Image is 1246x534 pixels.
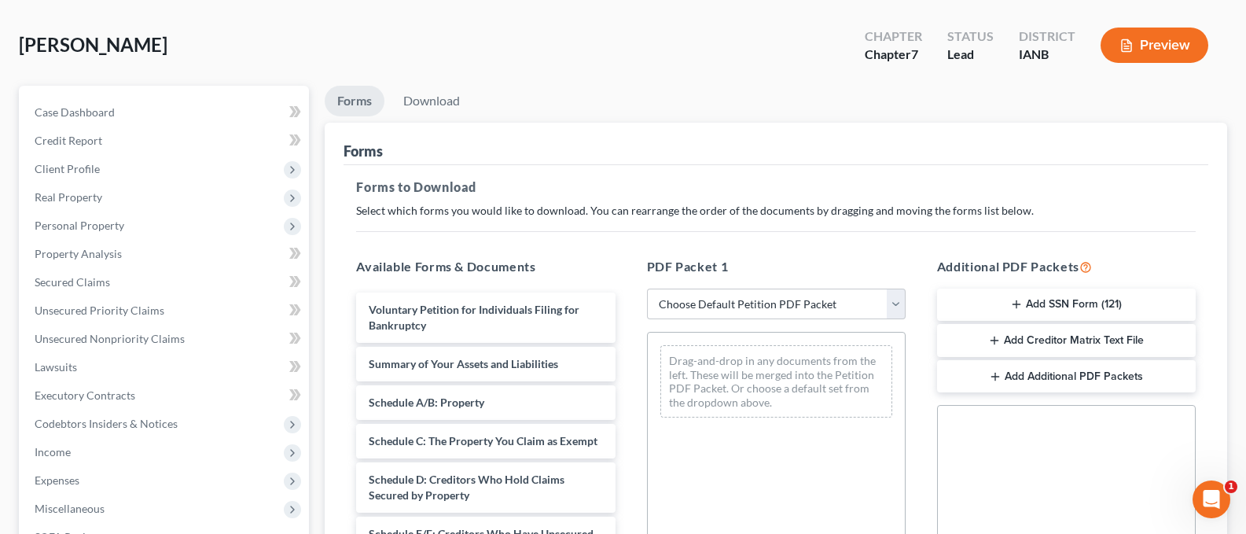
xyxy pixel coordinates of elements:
[22,240,309,268] a: Property Analysis
[947,46,994,64] div: Lead
[911,46,918,61] span: 7
[1193,481,1230,518] iframe: Intercom live chat
[369,434,597,447] span: Schedule C: The Property You Claim as Exempt
[35,105,115,119] span: Case Dashboard
[369,303,579,332] span: Voluntary Petition for Individuals Filing for Bankruptcy
[1019,46,1075,64] div: IANB
[22,127,309,155] a: Credit Report
[369,473,564,502] span: Schedule D: Creditors Who Hold Claims Secured by Property
[35,134,102,147] span: Credit Report
[19,33,167,56] span: [PERSON_NAME]
[660,345,892,418] div: Drag-and-drop in any documents from the left. These will be merged into the Petition PDF Packet. ...
[22,296,309,325] a: Unsecured Priority Claims
[356,257,615,276] h5: Available Forms & Documents
[35,445,71,459] span: Income
[369,396,484,409] span: Schedule A/B: Property
[937,324,1196,357] button: Add Creditor Matrix Text File
[937,257,1196,276] h5: Additional PDF Packets
[22,353,309,381] a: Lawsuits
[1101,28,1208,63] button: Preview
[937,289,1196,322] button: Add SSN Form (121)
[1019,28,1075,46] div: District
[356,203,1196,219] p: Select which forms you would like to download. You can rearrange the order of the documents by dr...
[35,304,164,317] span: Unsecured Priority Claims
[391,86,472,116] a: Download
[22,325,309,353] a: Unsecured Nonpriority Claims
[369,357,558,370] span: Summary of Your Assets and Liabilities
[325,86,384,116] a: Forms
[35,473,79,487] span: Expenses
[35,219,124,232] span: Personal Property
[35,162,100,175] span: Client Profile
[35,417,178,430] span: Codebtors Insiders & Notices
[35,247,122,260] span: Property Analysis
[356,178,1196,197] h5: Forms to Download
[344,142,383,160] div: Forms
[35,275,110,289] span: Secured Claims
[1225,481,1237,493] span: 1
[647,257,906,276] h5: PDF Packet 1
[937,360,1196,393] button: Add Additional PDF Packets
[35,190,102,204] span: Real Property
[865,28,922,46] div: Chapter
[865,46,922,64] div: Chapter
[22,381,309,410] a: Executory Contracts
[35,502,105,515] span: Miscellaneous
[35,332,185,345] span: Unsecured Nonpriority Claims
[35,360,77,374] span: Lawsuits
[22,268,309,296] a: Secured Claims
[947,28,994,46] div: Status
[22,98,309,127] a: Case Dashboard
[35,389,135,402] span: Executory Contracts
